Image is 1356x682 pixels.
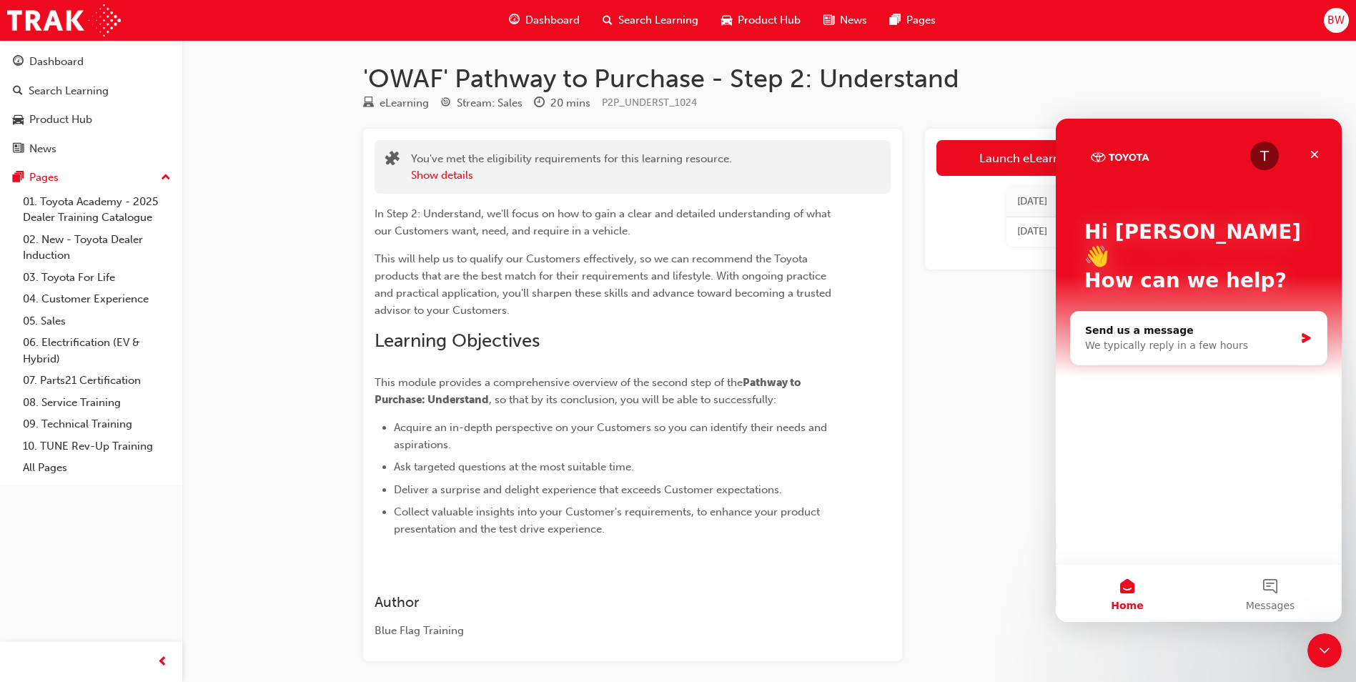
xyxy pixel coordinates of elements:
span: Search Learning [618,12,698,29]
span: , so that by its conclusion, you will be able to successfully: [489,393,776,406]
a: Product Hub [6,107,177,133]
div: Pages [29,169,59,186]
span: Dashboard [525,12,580,29]
h1: 'OWAF' Pathway to Purchase - Step 2: Understand [363,63,1175,94]
span: news-icon [823,11,834,29]
a: Search Learning [6,78,177,104]
a: 03. Toyota For Life [17,267,177,289]
span: Deliver a surprise and delight experience that exceeds Customer expectations. [394,483,782,496]
a: Launch eLearning module [936,140,1164,176]
span: In Step 2: Understand, we'll focus on how to gain a clear and detailed understanding of what our ... [375,207,833,237]
a: search-iconSearch Learning [591,6,710,35]
span: This will help us to qualify our Customers effectively, so we can recommend the Toyota products t... [375,252,834,317]
a: 01. Toyota Academy - 2025 Dealer Training Catalogue [17,191,177,229]
span: Collect valuable insights into your Customer's requirements, to enhance your product presentation... [394,505,823,535]
span: search-icon [13,85,23,98]
a: 05. Sales [17,310,177,332]
span: Ask targeted questions at the most suitable time. [394,460,634,473]
div: eLearning [380,95,429,112]
span: pages-icon [890,11,901,29]
div: Product Hub [29,112,92,128]
div: 20 mins [550,95,590,112]
div: Duration [534,94,590,112]
span: search-icon [603,11,613,29]
h3: Author [375,594,839,611]
div: Blue Flag Training [375,623,839,639]
span: prev-icon [157,653,168,671]
a: 07. Parts21 Certification [17,370,177,392]
div: Type [363,94,429,112]
span: Learning resource code [602,97,697,109]
button: Pages [6,164,177,191]
a: 08. Service Training [17,392,177,414]
a: 02. New - Toyota Dealer Induction [17,229,177,267]
span: learningResourceType_ELEARNING-icon [363,97,374,110]
span: Product Hub [738,12,801,29]
span: BW [1327,12,1345,29]
a: car-iconProduct Hub [710,6,812,35]
a: guage-iconDashboard [498,6,591,35]
div: Dashboard [29,54,84,70]
span: clock-icon [534,97,545,110]
div: You've met the eligibility requirements for this learning resource. [411,151,732,183]
a: 04. Customer Experience [17,288,177,310]
div: Stream: Sales [457,95,523,112]
div: Wed Sep 10 2025 17:01:44 GMT+1000 (Australian Eastern Standard Time) [1017,194,1047,210]
span: car-icon [721,11,732,29]
span: car-icon [13,114,24,127]
div: Search Learning [29,83,109,99]
button: BW [1324,8,1349,33]
span: target-icon [440,97,451,110]
span: Pages [906,12,936,29]
iframe: Intercom live chat [1056,119,1342,622]
a: pages-iconPages [879,6,947,35]
a: News [6,136,177,162]
a: 10. TUNE Rev-Up Training [17,435,177,458]
a: 09. Technical Training [17,413,177,435]
span: News [840,12,867,29]
button: DashboardSearch LearningProduct HubNews [6,46,177,164]
span: This module provides a comprehensive overview of the second step of the [375,376,743,389]
span: guage-icon [509,11,520,29]
button: Show details [411,167,473,184]
span: Learning Objectives [375,330,540,352]
a: news-iconNews [812,6,879,35]
div: News [29,141,56,157]
span: Acquire an in-depth perspective on your Customers so you can identify their needs and aspirations. [394,421,830,451]
a: All Pages [17,457,177,479]
iframe: Intercom live chat [1307,633,1342,668]
a: Dashboard [6,49,177,75]
div: Stream [440,94,523,112]
img: Trak [7,4,121,36]
span: up-icon [161,169,171,187]
span: news-icon [13,143,24,156]
span: guage-icon [13,56,24,69]
span: Pathway to Purchase: Understand [375,376,803,406]
span: puzzle-icon [385,152,400,169]
span: pages-icon [13,172,24,184]
div: Wed Sep 10 2025 16:23:23 GMT+1000 (Australian Eastern Standard Time) [1017,224,1047,240]
a: 06. Electrification (EV & Hybrid) [17,332,177,370]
